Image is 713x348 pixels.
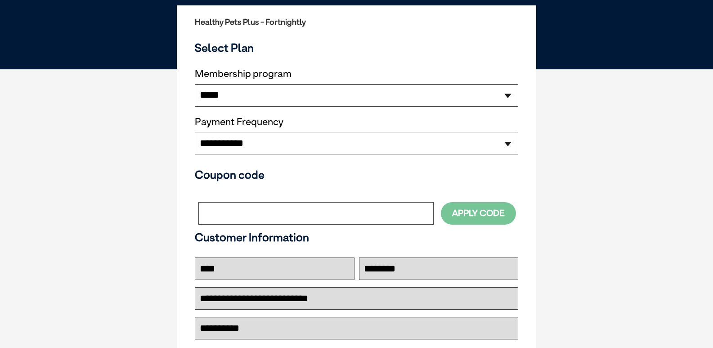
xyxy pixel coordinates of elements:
button: Apply Code [441,202,516,224]
h2: Healthy Pets Plus - Fortnightly [195,18,518,27]
label: Payment Frequency [195,116,283,128]
h3: Select Plan [195,41,518,54]
h3: Coupon code [195,168,518,181]
label: Membership program [195,68,518,80]
h3: Customer Information [195,230,518,244]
